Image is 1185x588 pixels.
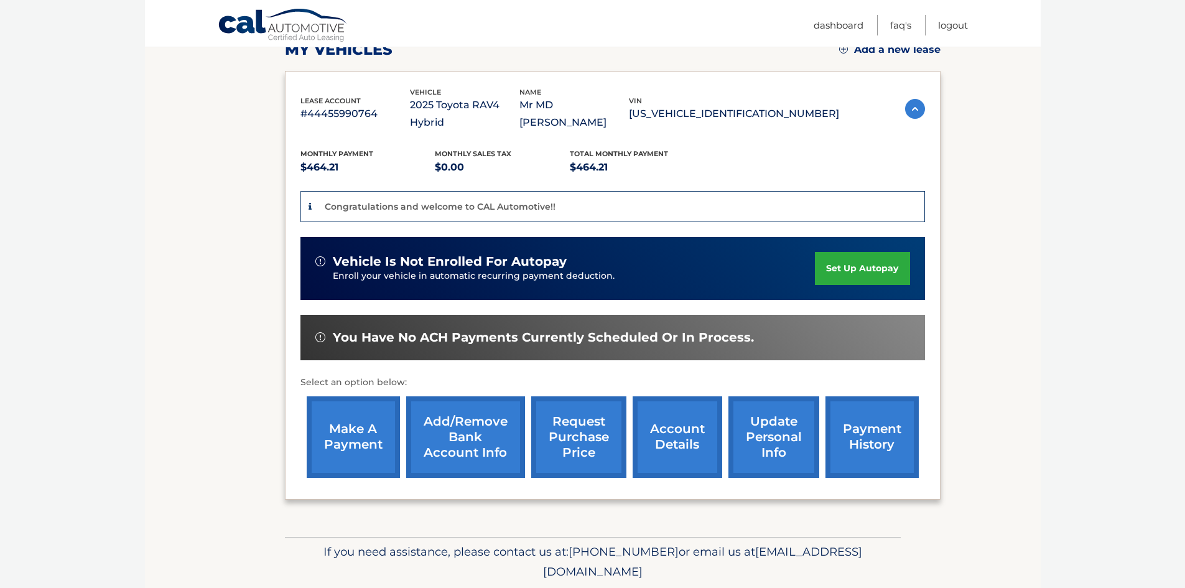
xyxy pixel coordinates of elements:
[300,96,361,105] span: lease account
[435,149,511,158] span: Monthly sales Tax
[293,542,893,582] p: If you need assistance, please contact us at: or email us at
[531,396,626,478] a: request purchase price
[570,149,668,158] span: Total Monthly Payment
[333,269,816,283] p: Enroll your vehicle in automatic recurring payment deduction.
[825,396,919,478] a: payment history
[333,330,754,345] span: You have no ACH payments currently scheduled or in process.
[938,15,968,35] a: Logout
[815,252,909,285] a: set up autopay
[435,159,570,176] p: $0.00
[890,15,911,35] a: FAQ's
[325,201,555,212] p: Congratulations and welcome to CAL Automotive!!
[839,44,941,56] a: Add a new lease
[315,256,325,266] img: alert-white.svg
[333,254,567,269] span: vehicle is not enrolled for autopay
[285,40,393,59] h2: my vehicles
[905,99,925,119] img: accordion-active.svg
[519,88,541,96] span: name
[300,105,410,123] p: #44455990764
[410,96,519,131] p: 2025 Toyota RAV4 Hybrid
[307,396,400,478] a: make a payment
[300,375,925,390] p: Select an option below:
[629,105,839,123] p: [US_VEHICLE_IDENTIFICATION_NUMBER]
[814,15,863,35] a: Dashboard
[406,396,525,478] a: Add/Remove bank account info
[569,544,679,559] span: [PHONE_NUMBER]
[218,8,348,44] a: Cal Automotive
[629,96,642,105] span: vin
[839,45,848,54] img: add.svg
[633,396,722,478] a: account details
[300,159,435,176] p: $464.21
[728,396,819,478] a: update personal info
[410,88,441,96] span: vehicle
[315,332,325,342] img: alert-white.svg
[300,149,373,158] span: Monthly Payment
[519,96,629,131] p: Mr MD [PERSON_NAME]
[570,159,705,176] p: $464.21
